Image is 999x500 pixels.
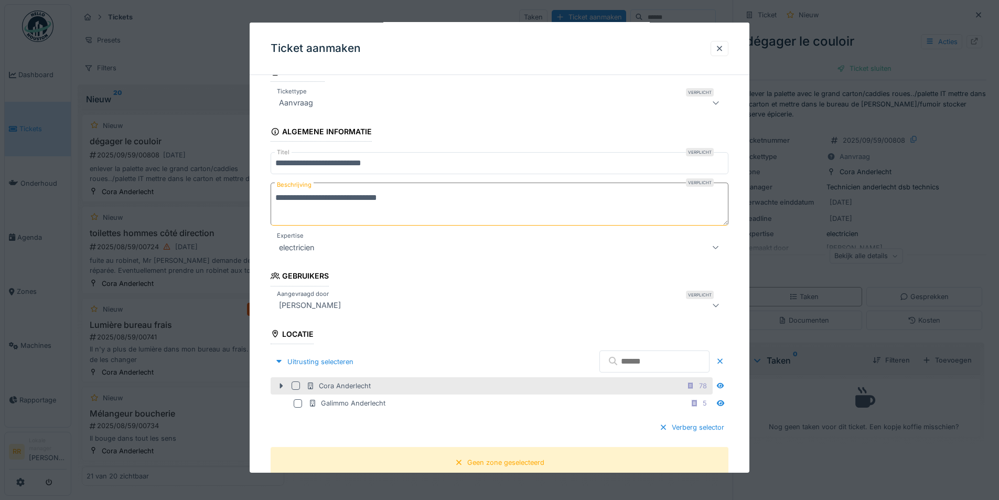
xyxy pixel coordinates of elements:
[275,87,309,96] label: Tickettype
[271,355,358,369] div: Uitrusting selecteren
[686,148,714,156] div: Verplicht
[275,148,292,157] label: Titel
[306,381,371,391] div: Cora Anderlecht
[699,381,707,391] div: 78
[271,42,361,55] h3: Ticket aanmaken
[275,241,319,253] div: electricien
[275,299,345,311] div: [PERSON_NAME]
[275,289,331,298] label: Aangevraagd door
[308,398,385,408] div: Galimmo Anderlecht
[271,326,314,344] div: Locatie
[686,88,714,97] div: Verplicht
[703,398,707,408] div: 5
[271,268,329,286] div: Gebruikers
[467,458,544,467] div: Geen zone geselecteerd
[275,97,317,109] div: Aanvraag
[271,64,325,82] div: Categorie
[271,124,372,142] div: Algemene informatie
[686,178,714,187] div: Verplicht
[686,290,714,299] div: Verplicht
[275,178,314,192] label: Beschrijving
[275,231,306,240] label: Expertise
[655,420,728,434] div: Verberg selector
